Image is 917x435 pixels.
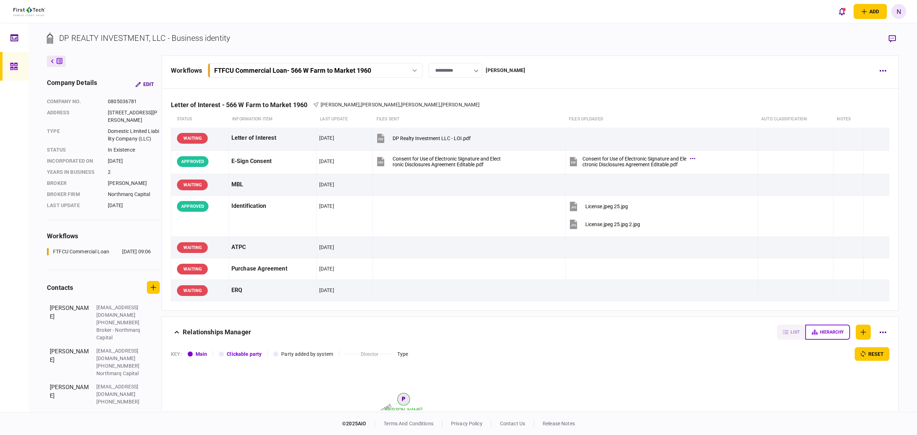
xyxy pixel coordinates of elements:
[96,347,143,362] div: [EMAIL_ADDRESS][DOMAIN_NAME]
[854,4,887,19] button: open adding identity options
[568,153,693,169] button: Consent for Use of Electronic Signature and Electronic Disclosures Agreement Editable.pdf
[47,180,101,187] div: Broker
[758,111,833,128] th: auto classification
[440,102,441,107] span: ,
[130,78,160,91] button: Edit
[50,383,89,406] div: [PERSON_NAME]
[385,407,422,413] tspan: [PERSON_NAME]
[108,202,160,209] div: [DATE]
[585,204,628,209] div: License.jpeg 25.jpg
[342,420,375,427] div: © 2025 AIO
[214,67,371,74] div: FTFCU Commercial Loan - 566 W Farm to Market 1960
[171,111,229,128] th: status
[316,111,373,128] th: last update
[231,198,314,214] div: Identification
[47,157,101,165] div: incorporated on
[227,350,261,358] div: Clickable party
[108,191,160,198] div: Northmarq Capital
[47,128,101,143] div: Type
[96,304,143,319] div: [EMAIL_ADDRESS][DOMAIN_NAME]
[50,304,89,341] div: [PERSON_NAME]
[171,66,202,75] div: workflows
[96,326,143,341] div: Broker - Northmarq Capital
[47,248,151,255] a: FTFCU Commercial Loan[DATE] 09:06
[319,244,334,251] div: [DATE]
[108,128,160,143] div: Domestic Limited Liability Company (LLC)
[108,168,160,176] div: 2
[319,202,334,210] div: [DATE]
[543,421,575,426] a: release notes
[791,330,800,335] span: list
[361,102,400,107] span: [PERSON_NAME]
[171,350,182,358] div: KEY :
[96,383,143,398] div: [EMAIL_ADDRESS][DOMAIN_NAME]
[891,4,906,19] button: N
[47,98,101,105] div: company no.
[59,32,230,44] div: DP REALTY INVESTMENT, LLC - Business identity
[402,396,405,402] text: P
[231,282,314,298] div: ERQ
[177,201,208,212] div: APPROVED
[500,421,525,426] a: contact us
[319,181,334,188] div: [DATE]
[177,264,208,274] div: WAITING
[177,242,208,253] div: WAITING
[231,239,314,255] div: ATPC
[393,135,471,141] div: DP Realty Investment LLC - LOI.pdf
[177,285,208,296] div: WAITING
[833,111,863,128] th: notes
[568,198,628,214] button: License.jpeg 25.jpg
[96,370,143,377] div: Northmarq Capital
[183,325,251,340] div: Relationships Manager
[96,362,143,370] div: [PHONE_NUMBER]
[50,347,89,377] div: [PERSON_NAME]
[122,248,151,255] div: [DATE] 09:06
[834,4,849,19] button: open notifications list
[231,261,314,277] div: Purchase Agreement
[231,153,314,169] div: E-Sign Consent
[384,421,433,426] a: terms and conditions
[171,101,313,109] div: Letter of Interest - 566 W Farm to Market 1960
[47,168,101,176] div: years in business
[208,63,423,78] button: FTFCU Commercial Loan- 566 W Farm to Market 1960
[377,402,392,415] text: contact
[96,319,143,326] div: [PHONE_NUMBER]
[568,216,640,232] button: License.jpeg 25.jpg 2.jpg
[108,146,160,154] div: In Existence
[177,133,208,144] div: WAITING
[319,265,334,272] div: [DATE]
[393,156,501,167] div: Consent for Use of Electronic Signature and Electronic Disclosures Agreement Editable.pdf
[565,111,758,128] th: Files uploaded
[229,111,316,128] th: Information item
[375,153,501,169] button: Consent for Use of Electronic Signature and Electronic Disclosures Agreement Editable.pdf
[373,111,565,128] th: files sent
[321,102,360,107] span: [PERSON_NAME]
[177,180,208,190] div: WAITING
[108,180,160,187] div: [PERSON_NAME]
[96,398,143,406] div: [PHONE_NUMBER]
[805,325,850,340] button: hierarchy
[582,156,686,167] div: Consent for Use of Electronic Signature and Electronic Disclosures Agreement Editable.pdf
[820,330,844,335] span: hierarchy
[585,221,640,227] div: License.jpeg 25.jpg 2.jpg
[47,283,73,292] div: contacts
[319,158,334,165] div: [DATE]
[108,157,160,165] div: [DATE]
[108,98,160,105] div: 0805036781
[777,325,805,340] button: list
[451,421,482,426] a: privacy policy
[281,350,333,358] div: Party added by system
[319,134,334,142] div: [DATE]
[401,102,440,107] span: [PERSON_NAME]
[47,78,97,91] div: company details
[855,347,889,361] button: reset
[53,248,109,255] div: FTFCU Commercial Loan
[319,287,334,294] div: [DATE]
[231,177,314,193] div: MBL
[108,109,160,124] div: [STREET_ADDRESS][PERSON_NAME]
[47,109,101,124] div: address
[47,231,160,241] div: workflows
[47,191,101,198] div: broker firm
[360,102,361,107] span: ,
